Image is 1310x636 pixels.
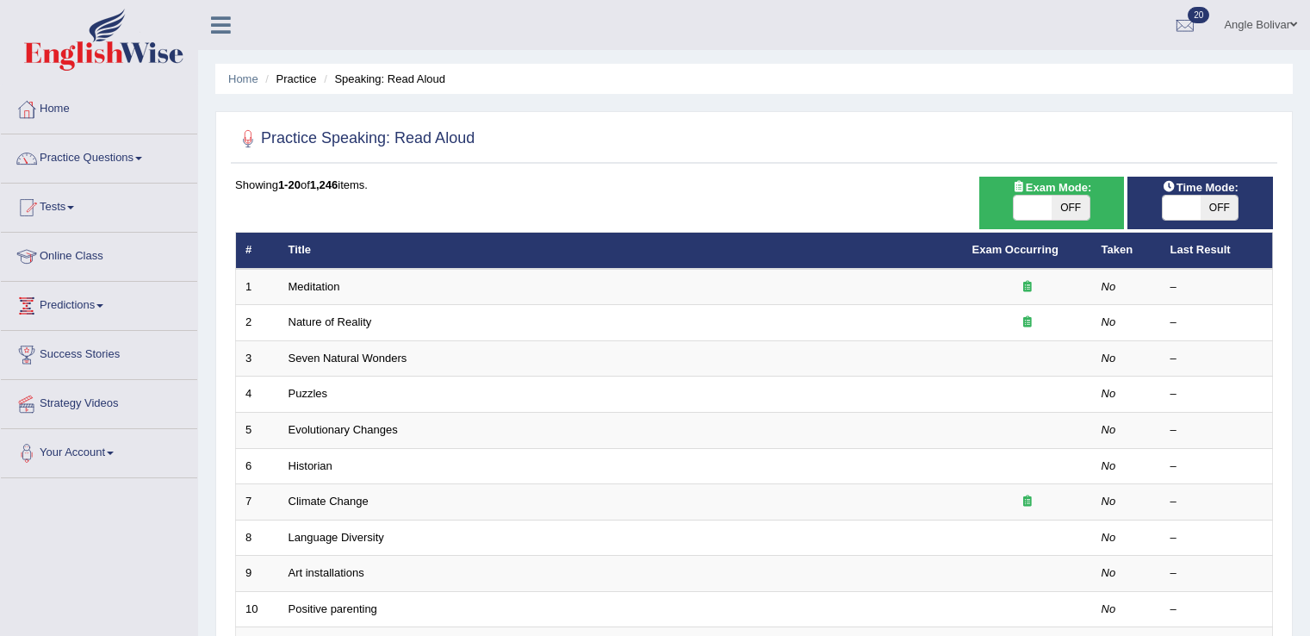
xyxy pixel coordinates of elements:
[1170,530,1263,546] div: –
[261,71,316,87] li: Practice
[972,315,1083,331] div: Exam occurring question
[972,243,1059,256] a: Exam Occurring
[1,429,197,472] a: Your Account
[972,279,1083,296] div: Exam occurring question
[1170,422,1263,439] div: –
[289,315,372,328] a: Nature of Reality
[1102,387,1116,400] em: No
[289,280,340,293] a: Meditation
[236,520,279,556] td: 8
[236,413,279,449] td: 5
[320,71,445,87] li: Speaking: Read Aloud
[1,233,197,276] a: Online Class
[236,269,279,305] td: 1
[1170,279,1263,296] div: –
[310,178,338,191] b: 1,246
[236,340,279,377] td: 3
[1,184,197,227] a: Tests
[289,459,332,472] a: Historian
[1170,565,1263,582] div: –
[972,494,1083,510] div: Exam occurring question
[289,531,384,544] a: Language Diversity
[1170,494,1263,510] div: –
[236,556,279,592] td: 9
[1,134,197,178] a: Practice Questions
[278,178,301,191] b: 1-20
[289,352,407,365] a: Seven Natural Wonders
[236,377,279,413] td: 4
[289,423,398,436] a: Evolutionary Changes
[1102,531,1116,544] em: No
[236,305,279,341] td: 2
[1102,315,1116,328] em: No
[979,177,1125,229] div: Show exams occurring in exams
[1102,352,1116,365] em: No
[1,85,197,128] a: Home
[279,233,963,269] th: Title
[289,387,328,400] a: Puzzles
[236,484,279,521] td: 7
[1170,602,1263,618] div: –
[1161,233,1273,269] th: Last Result
[235,126,475,152] h2: Practice Speaking: Read Aloud
[1102,495,1116,508] em: No
[289,602,377,615] a: Positive parenting
[1188,7,1209,23] span: 20
[1102,602,1116,615] em: No
[289,495,369,508] a: Climate Change
[1170,458,1263,475] div: –
[1170,386,1263,402] div: –
[1170,351,1263,367] div: –
[289,566,364,579] a: Art installations
[1,282,197,325] a: Predictions
[236,233,279,269] th: #
[236,591,279,627] td: 10
[228,72,258,85] a: Home
[1156,178,1245,196] span: Time Mode:
[1102,459,1116,472] em: No
[1005,178,1098,196] span: Exam Mode:
[1170,315,1263,331] div: –
[1102,566,1116,579] em: No
[1,380,197,423] a: Strategy Videos
[235,177,1273,193] div: Showing of items.
[1092,233,1161,269] th: Taken
[1052,196,1090,220] span: OFF
[1102,423,1116,436] em: No
[1,331,197,374] a: Success Stories
[1102,280,1116,293] em: No
[236,448,279,484] td: 6
[1201,196,1239,220] span: OFF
